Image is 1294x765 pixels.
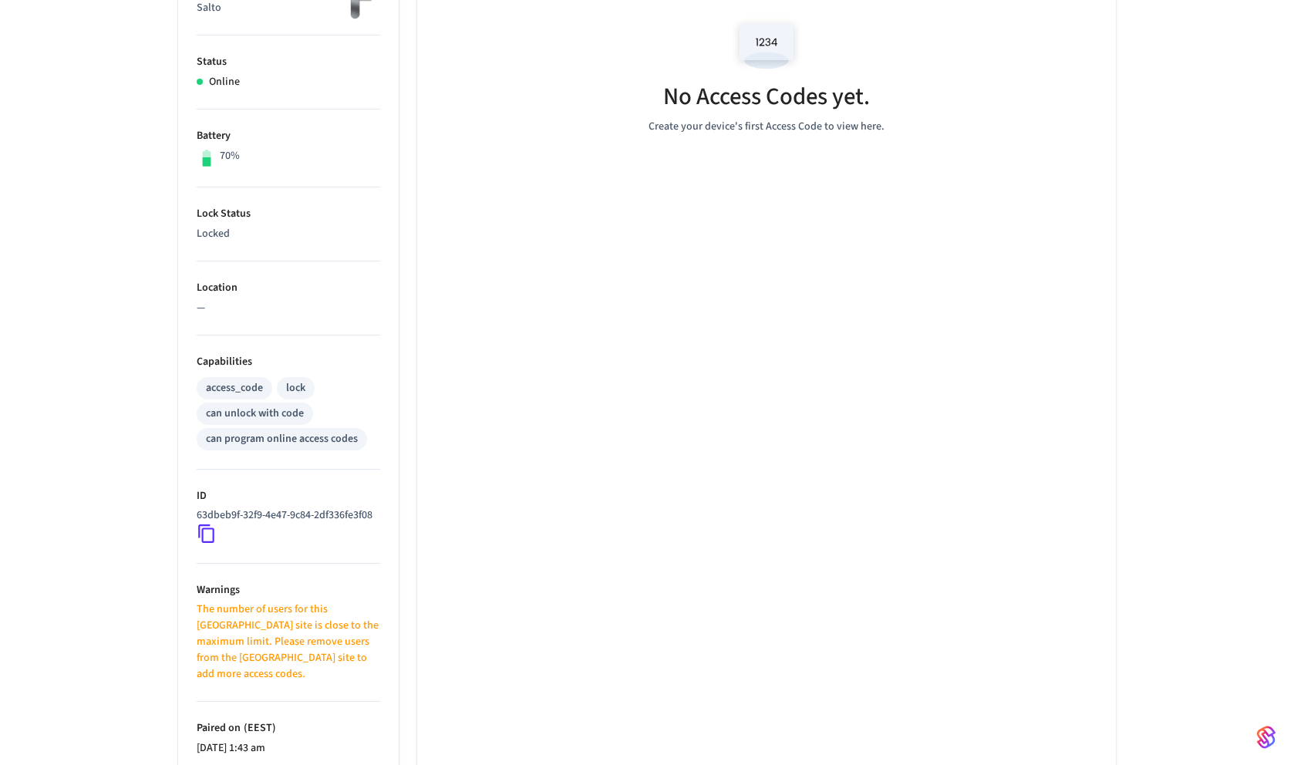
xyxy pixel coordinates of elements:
[220,148,240,164] p: 70%
[197,54,380,70] p: Status
[197,226,380,242] p: Locked
[206,431,358,447] div: can program online access codes
[197,720,380,736] p: Paired on
[197,300,380,316] p: —
[197,206,380,222] p: Lock Status
[209,74,240,90] p: Online
[197,740,380,757] p: [DATE] 1:43 am
[197,582,380,598] p: Warnings
[663,81,870,113] h5: No Access Codes yet.
[197,280,380,296] p: Location
[197,354,380,370] p: Capabilities
[732,13,801,79] img: Access Codes Empty State
[197,128,380,144] p: Battery
[241,720,276,736] span: ( EEST )
[197,488,380,504] p: ID
[206,406,304,422] div: can unlock with code
[649,119,885,135] p: Create your device's first Access Code to view here.
[206,380,263,396] div: access_code
[197,602,380,682] p: The number of users for this [GEOGRAPHIC_DATA] site is close to the maximum limit. Please remove ...
[286,380,305,396] div: lock
[197,507,372,524] p: 63dbeb9f-32f9-4e47-9c84-2df336fe3f08
[1257,725,1275,750] img: SeamLogoGradient.69752ec5.svg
